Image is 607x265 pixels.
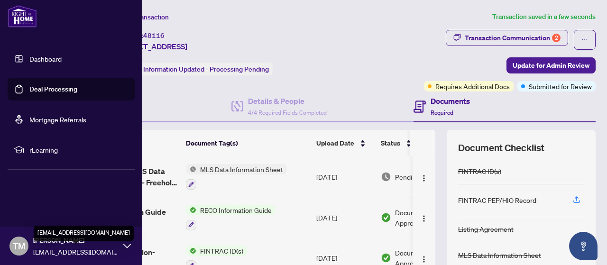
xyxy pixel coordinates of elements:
[420,256,428,263] img: Logo
[529,81,592,91] span: Submitted for Review
[381,172,391,182] img: Document Status
[395,207,454,228] span: Document Approved
[446,30,568,46] button: Transaction Communication2
[381,253,391,263] img: Document Status
[248,95,327,107] h4: Details & People
[416,210,432,225] button: Logo
[420,215,428,222] img: Logo
[196,205,276,215] span: RECO Information Guide
[182,130,313,156] th: Document Tag(s)
[143,65,269,73] span: Information Updated - Processing Pending
[435,81,510,91] span: Requires Additional Docs
[196,164,287,174] span: MLS Data Information Sheet
[381,212,391,223] img: Document Status
[458,250,541,260] div: MLS Data Information Sheet
[458,166,501,176] div: FINTRAC ID(s)
[313,130,377,156] th: Upload Date
[431,95,470,107] h4: Documents
[34,226,134,241] div: [EMAIL_ADDRESS][DOMAIN_NAME]
[13,239,25,253] span: TM
[118,41,187,52] span: [STREET_ADDRESS]
[552,34,561,42] div: 2
[248,109,327,116] span: 4/4 Required Fields Completed
[458,141,544,155] span: Document Checklist
[33,235,119,246] span: [PERSON_NAME]
[29,85,77,93] a: Deal Processing
[29,55,62,63] a: Dashboard
[313,197,377,238] td: [DATE]
[513,58,589,73] span: Update for Admin Review
[492,11,596,22] article: Transaction saved in a few seconds
[377,130,458,156] th: Status
[29,145,128,155] span: rLearning
[186,164,196,174] img: Status Icon
[316,138,354,148] span: Upload Date
[395,172,442,182] span: Pending Review
[416,169,432,184] button: Logo
[118,13,169,21] span: View Transaction
[458,195,536,205] div: FINTRAC PEP/HIO Record
[118,63,273,75] div: Status:
[33,247,119,257] span: [EMAIL_ADDRESS][DOMAIN_NAME]
[581,37,588,43] span: ellipsis
[8,5,37,27] img: logo
[313,156,377,197] td: [DATE]
[196,246,247,256] span: FINTRAC ID(s)
[506,57,596,73] button: Update for Admin Review
[381,138,400,148] span: Status
[420,174,428,182] img: Logo
[186,246,196,256] img: Status Icon
[29,115,86,124] a: Mortgage Referrals
[431,109,453,116] span: Required
[186,205,196,215] img: Status Icon
[569,232,598,260] button: Open asap
[186,205,276,230] button: Status IconRECO Information Guide
[143,31,165,40] span: 48116
[458,224,514,234] div: Listing Agreement
[186,164,287,190] button: Status IconMLS Data Information Sheet
[465,30,561,46] div: Transaction Communication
